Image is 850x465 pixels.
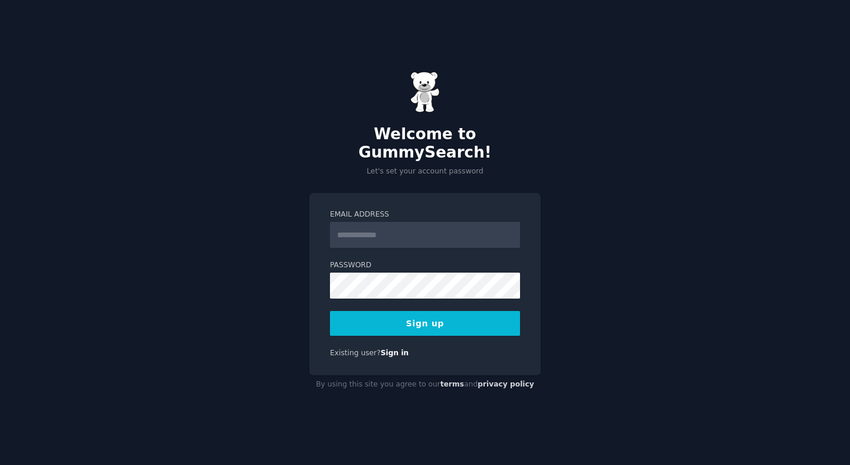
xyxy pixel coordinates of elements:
h2: Welcome to GummySearch! [309,125,541,162]
label: Password [330,260,520,271]
img: Gummy Bear [410,71,440,113]
a: terms [440,380,464,388]
div: By using this site you agree to our and [309,375,541,394]
span: Existing user? [330,349,381,357]
a: privacy policy [478,380,534,388]
label: Email Address [330,209,520,220]
a: Sign in [381,349,409,357]
button: Sign up [330,311,520,336]
p: Let's set your account password [309,166,541,177]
